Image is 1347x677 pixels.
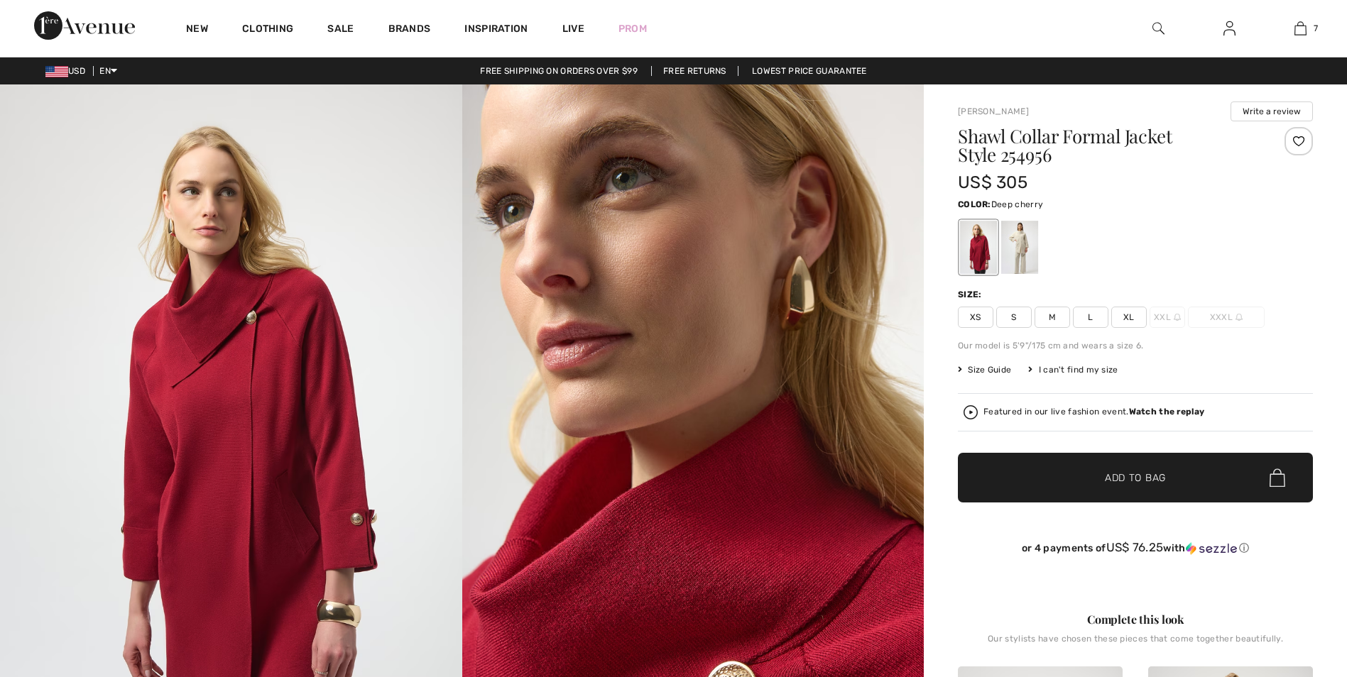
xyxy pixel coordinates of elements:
span: XXXL [1188,307,1265,328]
div: or 4 payments of with [958,541,1313,555]
div: Size: [958,288,985,301]
a: Live [562,21,584,36]
a: Free Returns [651,66,738,76]
img: 1ère Avenue [34,11,135,40]
img: ring-m.svg [1174,314,1181,321]
span: XS [958,307,993,328]
span: L [1073,307,1108,328]
a: 7 [1265,20,1335,37]
h1: Shawl Collar Formal Jacket Style 254956 [958,127,1254,164]
button: Add to Bag [958,453,1313,502]
div: Featured in our live fashion event. [983,407,1204,417]
a: [PERSON_NAME] [958,106,1029,116]
div: I can't find my size [1028,363,1118,376]
span: USD [45,66,91,76]
div: Our stylists have chosen these pieces that come together beautifully. [958,634,1313,655]
img: Watch the replay [964,405,978,419]
div: Deep cherry [960,221,997,274]
a: Free shipping on orders over $99 [469,66,649,76]
img: US Dollar [45,66,68,77]
a: Prom [618,21,647,36]
a: Clothing [242,23,293,38]
span: XXL [1150,307,1185,328]
a: Sale [327,23,354,38]
span: M [1035,307,1070,328]
div: Our model is 5'9"/175 cm and wears a size 6. [958,339,1313,352]
a: New [186,23,208,38]
span: Inspiration [464,23,528,38]
button: Write a review [1231,101,1313,121]
img: My Bag [1294,20,1307,37]
div: Birch melange [1001,221,1038,274]
a: Sign In [1212,20,1247,38]
span: S [996,307,1032,328]
span: US$ 305 [958,172,1027,192]
img: Bag.svg [1270,468,1285,487]
span: US$ 76.25 [1106,540,1164,554]
a: Brands [388,23,431,38]
div: Complete this look [958,611,1313,628]
img: ring-m.svg [1236,314,1243,321]
span: Add to Bag [1105,470,1166,485]
span: EN [99,66,117,76]
span: 7 [1314,22,1318,35]
div: or 4 payments ofUS$ 76.25withSezzle Click to learn more about Sezzle [958,541,1313,560]
img: search the website [1152,20,1165,37]
span: Deep cherry [991,199,1043,209]
span: XL [1111,307,1147,328]
span: Size Guide [958,363,1011,376]
span: Color: [958,199,991,209]
strong: Watch the replay [1129,407,1205,417]
a: Lowest Price Guarantee [741,66,878,76]
img: Sezzle [1186,542,1237,555]
img: My Info [1223,20,1236,37]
